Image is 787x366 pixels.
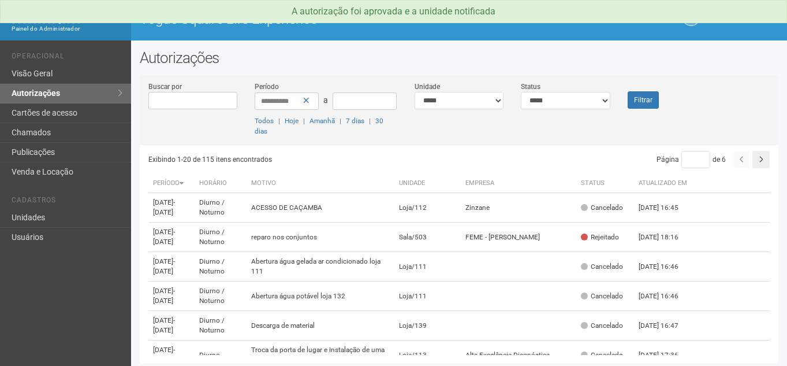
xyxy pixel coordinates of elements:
td: Loja/111 [394,252,461,282]
td: [DATE] 16:46 [634,282,698,311]
label: Status [521,82,540,92]
td: Diurno / Noturno [195,252,247,282]
span: | [340,117,341,125]
td: Diurno / Noturno [195,223,247,252]
div: Cancelado [581,350,623,360]
label: Buscar por [148,82,182,92]
td: Diurno / Noturno [195,193,247,223]
td: FEME - [PERSON_NAME] [461,223,576,252]
span: Página de 6 [657,156,726,164]
span: | [303,117,305,125]
td: [DATE] 16:46 [634,252,698,282]
th: Empresa [461,174,576,193]
td: [DATE] 18:16 [634,223,698,252]
label: Unidade [415,82,440,92]
td: Diurno / Noturno [195,311,247,341]
td: [DATE] [148,193,195,223]
td: [DATE] [148,311,195,341]
div: Cancelado [581,321,623,331]
th: Unidade [394,174,461,193]
td: reparo nos conjuntos [247,223,394,252]
td: [DATE] 16:47 [634,311,698,341]
li: Cadastros [12,196,122,208]
div: Painel do Administrador [12,24,122,34]
div: Cancelado [581,291,623,301]
td: Zinzane [461,193,576,223]
a: Todos [255,117,274,125]
label: Período [255,82,279,92]
div: Cancelado [581,262,623,272]
td: Loja/139 [394,311,461,341]
h1: Vogue Square Life Experience [140,12,450,27]
button: Filtrar [628,91,659,109]
td: Sala/503 [394,223,461,252]
td: Loja/111 [394,282,461,311]
th: Status [576,174,634,193]
td: ACESSO DE CAÇAMBA [247,193,394,223]
td: Loja/112 [394,193,461,223]
th: Atualizado em [634,174,698,193]
td: [DATE] [148,282,195,311]
td: Abertura água potável loja 132 [247,282,394,311]
th: Horário [195,174,247,193]
a: Amanhã [309,117,335,125]
h2: Autorizações [140,49,778,66]
span: | [369,117,371,125]
div: Rejeitado [581,232,619,242]
th: Período [148,174,195,193]
td: [DATE] 16:45 [634,193,698,223]
div: Cancelado [581,203,623,213]
div: Exibindo 1-20 de 115 itens encontrados [148,151,461,168]
li: Operacional [12,52,122,64]
td: [DATE] [148,223,195,252]
td: [DATE] [148,252,195,282]
a: Hoje [285,117,299,125]
span: | [278,117,280,125]
td: Descarga de material [247,311,394,341]
a: 7 dias [346,117,364,125]
th: Motivo [247,174,394,193]
span: a [323,95,328,105]
td: Abertura água gelada ar condicionado loja 111 [247,252,394,282]
td: Diurno / Noturno [195,282,247,311]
